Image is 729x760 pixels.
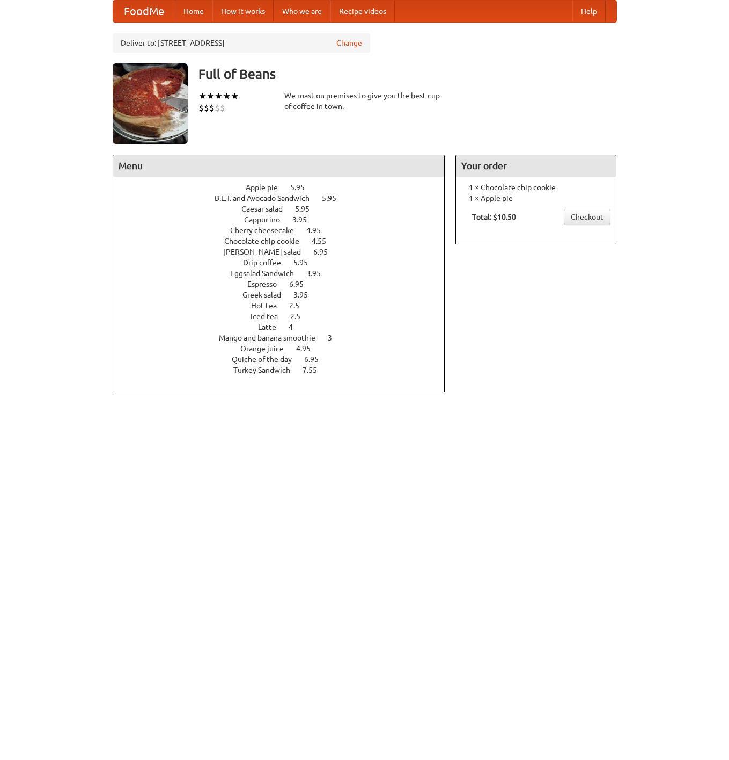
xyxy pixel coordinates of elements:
[290,183,315,192] span: 5.95
[296,344,321,353] span: 4.95
[233,366,301,374] span: Turkey Sandwich
[230,269,305,278] span: Eggsalad Sandwich
[472,213,516,221] b: Total: $10.50
[247,280,288,288] span: Espresso
[312,237,337,245] span: 4.55
[303,366,328,374] span: 7.55
[219,334,326,342] span: Mango and banana smoothie
[258,323,287,331] span: Latte
[209,102,215,114] li: $
[198,63,617,85] h3: Full of Beans
[224,237,346,245] a: Chocolate chip cookie 4.55
[198,90,207,102] li: ★
[251,301,288,310] span: Hot tea
[230,226,305,235] span: Cherry cheesecake
[244,215,327,224] a: Cappucino 3.95
[223,248,348,256] a: [PERSON_NAME] salad 6.95
[456,155,616,177] h4: Your order
[223,90,231,102] li: ★
[242,291,328,299] a: Greek salad 3.95
[336,38,362,48] a: Change
[241,205,293,213] span: Caesar salad
[207,90,215,102] li: ★
[284,90,445,112] div: We roast on premises to give you the best cup of coffee in town.
[564,209,610,225] a: Checkout
[572,1,606,22] a: Help
[293,258,319,267] span: 5.95
[212,1,274,22] a: How it works
[113,33,370,53] div: Deliver to: [STREET_ADDRESS]
[243,258,328,267] a: Drip coffee 5.95
[304,355,329,364] span: 6.95
[328,334,343,342] span: 3
[113,63,188,144] img: angular.jpg
[215,194,356,202] a: B.L.T. and Avocado Sandwich 5.95
[242,291,292,299] span: Greek salad
[290,312,311,321] span: 2.5
[215,194,320,202] span: B.L.T. and Avocado Sandwich
[251,312,289,321] span: Iced tea
[274,1,330,22] a: Who we are
[233,366,337,374] a: Turkey Sandwich 7.55
[461,182,610,193] li: 1 × Chocolate chip cookie
[231,90,239,102] li: ★
[289,301,310,310] span: 2.5
[330,1,395,22] a: Recipe videos
[204,102,209,114] li: $
[220,102,225,114] li: $
[293,291,319,299] span: 3.95
[241,205,329,213] a: Caesar salad 5.95
[219,334,352,342] a: Mango and banana smoothie 3
[244,215,291,224] span: Cappucino
[246,183,289,192] span: Apple pie
[223,248,312,256] span: [PERSON_NAME] salad
[289,280,314,288] span: 6.95
[289,323,304,331] span: 4
[215,90,223,102] li: ★
[461,193,610,204] li: 1 × Apple pie
[175,1,212,22] a: Home
[113,155,445,177] h4: Menu
[306,269,332,278] span: 3.95
[246,183,325,192] a: Apple pie 5.95
[251,312,320,321] a: Iced tea 2.5
[113,1,175,22] a: FoodMe
[292,215,318,224] span: 3.95
[215,102,220,114] li: $
[243,258,292,267] span: Drip coffee
[198,102,204,114] li: $
[322,194,347,202] span: 5.95
[230,226,341,235] a: Cherry cheesecake 4.95
[313,248,338,256] span: 6.95
[251,301,319,310] a: Hot tea 2.5
[232,355,303,364] span: Quiche of the day
[230,269,341,278] a: Eggsalad Sandwich 3.95
[247,280,323,288] a: Espresso 6.95
[240,344,294,353] span: Orange juice
[258,323,313,331] a: Latte 4
[240,344,330,353] a: Orange juice 4.95
[224,237,310,245] span: Chocolate chip cookie
[232,355,338,364] a: Quiche of the day 6.95
[306,226,332,235] span: 4.95
[295,205,320,213] span: 5.95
